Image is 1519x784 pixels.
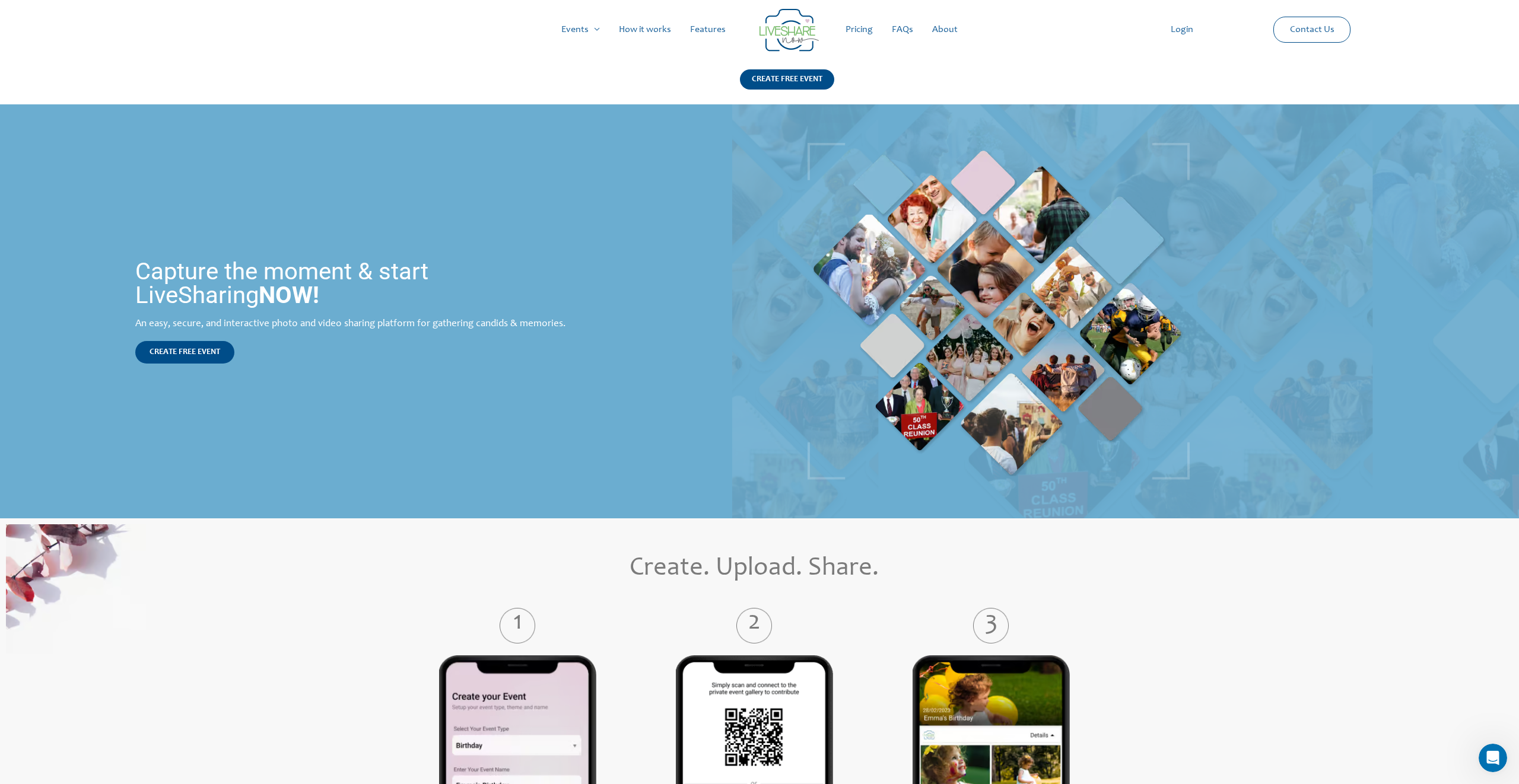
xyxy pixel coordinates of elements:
[552,11,609,49] a: Events
[759,9,819,52] img: Group 14 | Live Photo Slideshow for Events | Create Free Events Album for Any Occasion
[259,281,319,309] strong: NOW!
[740,69,834,90] div: CREATE FREE EVENT
[923,11,967,49] a: About
[882,11,923,49] a: FAQs
[740,69,834,104] a: CREATE FREE EVENT
[609,11,681,49] a: How it works
[808,143,1190,480] img: LiveShare Moment | Live Photo Slideshow for Events | Create Free Events Album for Any Occasion
[6,524,146,654] img: home_create_updload_share_bg | Live Photo Slideshow for Events | Create Free Events Album for Any...
[892,617,1089,635] label: 3
[135,341,234,364] a: CREATE FREE EVENT
[1161,11,1203,49] a: Login
[656,617,853,635] label: 2
[681,11,735,49] a: Features
[135,260,592,307] h1: Capture the moment & start LiveSharing
[1280,17,1344,42] a: Contact Us
[419,617,616,635] label: 1
[1479,744,1507,772] iframe: Intercom live chat
[630,556,879,582] span: Create. Upload. Share.
[21,11,1498,49] nav: Site Navigation
[135,319,592,329] div: An easy, secure, and interactive photo and video sharing platform for gathering candids & memories.
[836,11,882,49] a: Pricing
[150,348,220,356] span: CREATE FREE EVENT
